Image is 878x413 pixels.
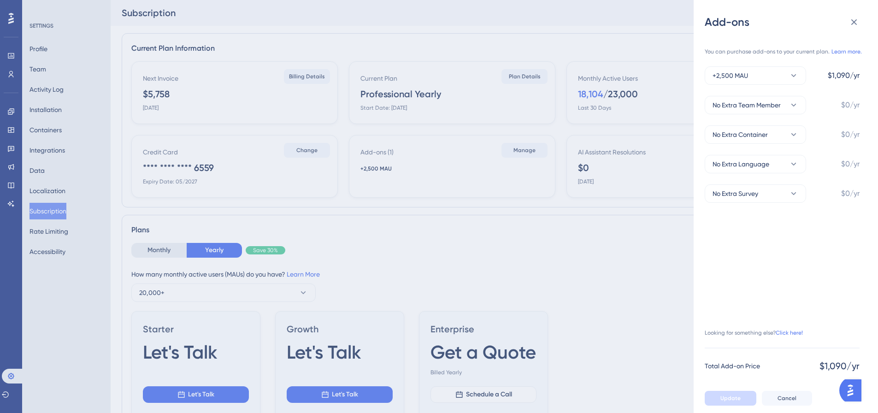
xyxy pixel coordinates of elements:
[705,329,776,336] span: Looking for something else?
[705,15,867,29] div: Add-ons
[705,184,806,203] button: No Extra Survey
[705,48,830,55] span: You can purchase add-ons to your current plan.
[705,360,760,372] span: Total Add-on Price
[705,66,806,85] button: +2,500 MAU
[713,188,758,199] span: No Extra Survey
[841,100,860,111] span: $0/yr
[713,159,769,170] span: No Extra Language
[713,70,748,81] span: +2,500 MAU
[705,125,806,144] button: No Extra Container
[819,360,860,372] span: $1,090/yr
[778,395,796,402] span: Cancel
[841,129,860,140] span: $0/yr
[705,96,806,114] button: No Extra Team Member
[839,377,867,404] iframe: UserGuiding AI Assistant Launcher
[720,395,741,402] span: Update
[762,391,812,406] button: Cancel
[828,70,860,81] span: $1,090/yr
[841,188,860,199] span: $0/yr
[713,100,781,111] span: No Extra Team Member
[713,129,768,140] span: No Extra Container
[705,155,806,173] button: No Extra Language
[705,391,756,406] button: Update
[831,48,862,55] a: Learn more.
[841,159,860,170] span: $0/yr
[776,329,803,336] a: Click here!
